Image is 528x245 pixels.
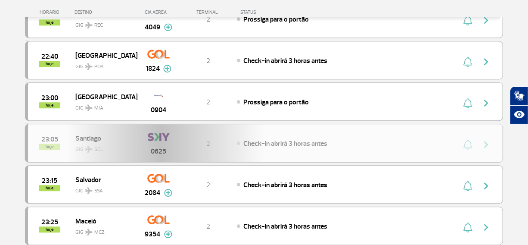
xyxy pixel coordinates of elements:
[39,61,60,67] span: hoje
[180,9,236,15] div: TERMINAL
[206,222,210,231] span: 2
[146,63,160,74] span: 1824
[481,57,491,67] img: seta-direita-painel-voo.svg
[85,104,93,111] img: destiny_airplane.svg
[85,63,93,70] img: destiny_airplane.svg
[206,98,210,107] span: 2
[236,9,306,15] div: STATUS
[163,65,171,72] img: mais-info-painel-voo.svg
[206,57,210,65] span: 2
[75,174,130,185] span: Salvador
[75,182,130,195] span: GIG
[510,105,528,124] button: Abrir recursos assistivos.
[243,57,327,65] span: Check-in abrirá 3 horas antes
[42,178,57,184] span: 2025-08-25 23:15:00
[164,189,172,197] img: mais-info-painel-voo.svg
[481,222,491,232] img: seta-direita-painel-voo.svg
[75,9,137,15] div: DESTINO
[145,188,161,198] span: 2084
[85,187,93,194] img: destiny_airplane.svg
[243,222,327,231] span: Check-in abrirá 3 horas antes
[41,53,58,60] span: 2025-08-25 22:40:00
[164,23,172,31] img: mais-info-painel-voo.svg
[94,104,103,112] span: MIA
[243,98,309,107] span: Prossiga para o portão
[145,22,161,32] span: 4049
[463,57,472,67] img: sino-painel-voo.svg
[481,98,491,108] img: seta-direita-painel-voo.svg
[41,219,58,225] span: 2025-08-25 23:25:00
[94,63,104,71] span: POA
[39,102,60,108] span: hoje
[39,185,60,191] span: hoje
[510,86,528,105] button: Abrir tradutor de língua de sinais.
[41,95,58,101] span: 2025-08-25 23:00:00
[463,222,472,232] img: sino-painel-voo.svg
[151,105,166,115] span: 0904
[510,86,528,124] div: Plugin de acessibilidade da Hand Talk.
[94,22,103,29] span: REC
[75,224,130,236] span: GIG
[206,15,210,24] span: 2
[463,181,472,191] img: sino-painel-voo.svg
[94,187,103,195] span: SSA
[137,9,180,15] div: CIA AÉREA
[85,22,93,28] img: destiny_airplane.svg
[85,229,93,236] img: destiny_airplane.svg
[243,15,309,24] span: Prossiga para o portão
[75,91,130,102] span: [GEOGRAPHIC_DATA]
[463,98,472,108] img: sino-painel-voo.svg
[94,229,105,236] span: MCZ
[481,181,491,191] img: seta-direita-painel-voo.svg
[164,230,172,238] img: mais-info-painel-voo.svg
[206,181,210,189] span: 2
[75,215,130,226] span: Maceió
[75,100,130,112] span: GIG
[39,226,60,232] span: hoje
[75,58,130,71] span: GIG
[28,9,75,15] div: HORÁRIO
[243,181,327,189] span: Check-in abrirá 3 horas antes
[75,50,130,61] span: [GEOGRAPHIC_DATA]
[75,17,130,29] span: GIG
[39,19,60,25] span: hoje
[145,229,161,239] span: 9354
